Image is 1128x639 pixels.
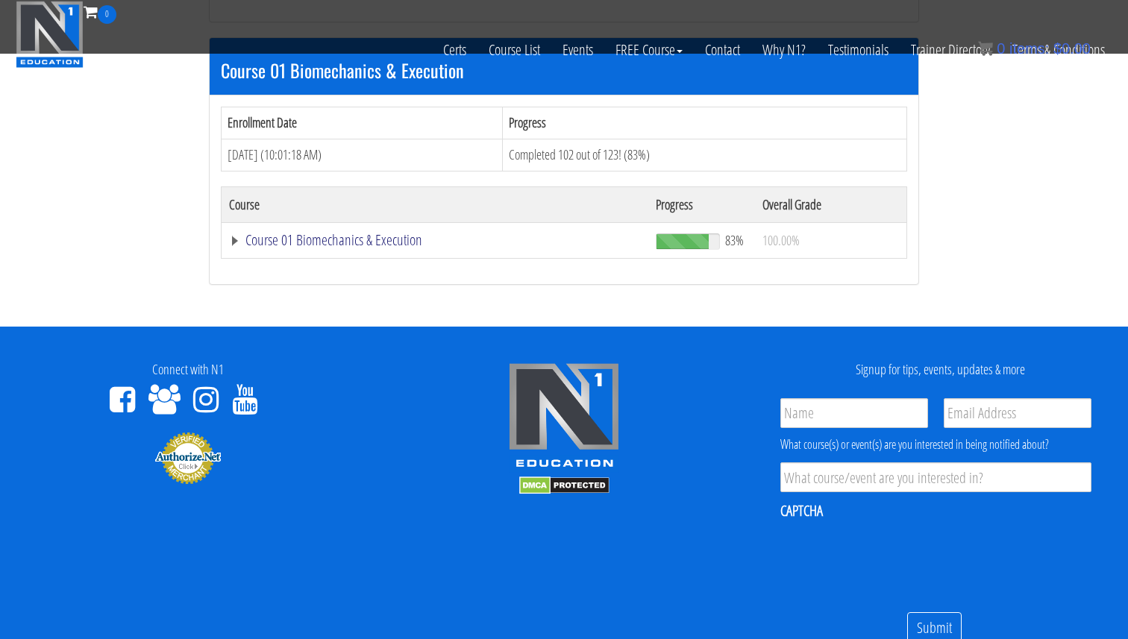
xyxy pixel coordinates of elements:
[725,232,744,248] span: 83%
[502,139,906,171] td: Completed 102 out of 123! (83%)
[817,24,900,76] a: Testimonials
[519,476,610,494] img: DMCA.com Protection Status
[755,222,907,258] td: 100.00%
[755,186,907,222] th: Overall Grade
[84,1,116,22] a: 0
[1001,24,1116,76] a: Terms & Conditions
[751,24,817,76] a: Why N1?
[222,186,648,222] th: Course
[648,186,755,222] th: Progress
[1053,40,1091,57] bdi: 0.00
[944,398,1091,428] input: Email Address
[997,40,1005,57] span: 0
[154,431,222,485] img: Authorize.Net Merchant - Click to Verify
[16,1,84,68] img: n1-education
[694,24,751,76] a: Contact
[763,362,1117,377] h4: Signup for tips, events, updates & more
[222,107,503,139] th: Enrollment Date
[477,24,551,76] a: Course List
[780,398,928,428] input: Name
[604,24,694,76] a: FREE Course
[98,5,116,24] span: 0
[780,462,1091,492] input: What course/event are you interested in?
[508,362,620,473] img: n1-edu-logo
[229,233,641,248] a: Course 01 Biomechanics & Execution
[978,41,993,56] img: icon11.png
[551,24,604,76] a: Events
[1009,40,1049,57] span: items:
[221,60,907,80] h3: Course 01 Biomechanics & Execution
[11,362,365,377] h4: Connect with N1
[1053,40,1062,57] span: $
[222,139,503,171] td: [DATE] (10:01:18 AM)
[432,24,477,76] a: Certs
[780,501,823,520] label: CAPTCHA
[978,40,1091,57] a: 0 items: $0.00
[780,435,1091,453] div: What course(s) or event(s) are you interested in being notified about?
[900,24,1001,76] a: Trainer Directory
[502,107,906,139] th: Progress
[780,530,1007,588] iframe: reCAPTCHA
